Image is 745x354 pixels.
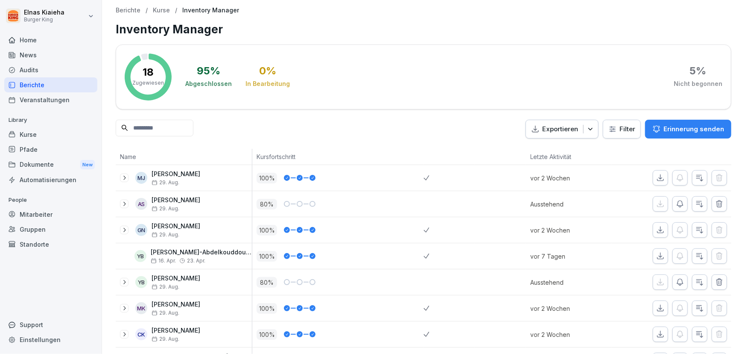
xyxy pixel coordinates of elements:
[530,330,611,339] p: vor 2 Wochen
[530,252,611,261] p: vor 7 Tagen
[24,9,64,16] p: Elnas Kiaieha
[152,197,200,204] p: [PERSON_NAME]
[542,124,578,134] p: Exportieren
[530,200,611,209] p: Ausstehend
[530,226,611,235] p: vor 2 Wochen
[690,66,707,76] div: 5 %
[4,157,97,173] a: DokumenteNew
[143,67,154,77] p: 18
[257,173,277,183] p: 100 %
[153,7,170,14] a: Kurse
[116,7,140,14] a: Berichte
[4,127,97,142] a: Kurse
[175,7,177,14] p: /
[4,113,97,127] p: Library
[151,258,176,264] span: 16. Apr.
[152,180,179,186] span: 29. Aug.
[132,79,164,87] p: Zugewiesen
[197,66,220,76] div: 95 %
[152,275,200,282] p: [PERSON_NAME]
[4,237,97,252] a: Standorte
[645,120,731,139] button: Erinnerung senden
[674,80,722,88] div: Nicht begonnen
[135,198,147,210] div: AS
[120,152,248,161] p: Name
[135,276,147,288] div: YB
[257,152,419,161] p: Kursfortschritt
[257,199,277,209] p: 80 %
[152,206,179,212] span: 29. Aug.
[663,124,724,134] p: Erinnerung senden
[257,303,277,314] p: 100 %
[257,251,277,262] p: 100 %
[4,32,97,47] a: Home
[4,142,97,157] a: Pfade
[24,17,64,23] p: Burger King
[4,317,97,332] div: Support
[152,327,200,334] p: [PERSON_NAME]
[4,207,97,222] a: Mitarbeiter
[245,80,290,88] div: In Bearbeitung
[530,152,607,161] p: Letzte Aktivität
[4,47,97,62] a: News
[116,21,731,38] h1: Inventory Manager
[187,258,205,264] span: 23. Apr.
[146,7,148,14] p: /
[259,66,276,76] div: 0 %
[151,249,252,256] p: [PERSON_NAME]-Abdelkouddous [PERSON_NAME]
[80,160,95,170] div: New
[257,225,277,236] p: 100 %
[530,174,611,183] p: vor 2 Wochen
[603,120,640,139] button: Filter
[4,193,97,207] p: People
[182,7,239,14] p: Inventory Manager
[135,172,147,184] div: MJ
[4,77,97,92] a: Berichte
[4,157,97,173] div: Dokumente
[530,278,611,287] p: Ausstehend
[4,92,97,107] a: Veranstaltungen
[608,125,635,133] div: Filter
[152,310,179,316] span: 29. Aug.
[152,171,200,178] p: [PERSON_NAME]
[152,284,179,290] span: 29. Aug.
[526,120,599,139] button: Exportieren
[135,328,147,340] div: CK
[257,329,277,340] p: 100 %
[152,301,200,308] p: [PERSON_NAME]
[4,222,97,237] a: Gruppen
[4,332,97,347] a: Einstellungen
[4,172,97,187] a: Automatisierungen
[152,223,200,230] p: [PERSON_NAME]
[152,232,179,238] span: 29. Aug.
[257,277,277,288] p: 80 %
[4,62,97,77] a: Audits
[152,336,179,342] span: 29. Aug.
[530,304,611,313] p: vor 2 Wochen
[135,224,147,236] div: GN
[185,80,232,88] div: Abgeschlossen
[134,250,146,262] div: YB
[135,302,147,314] div: MK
